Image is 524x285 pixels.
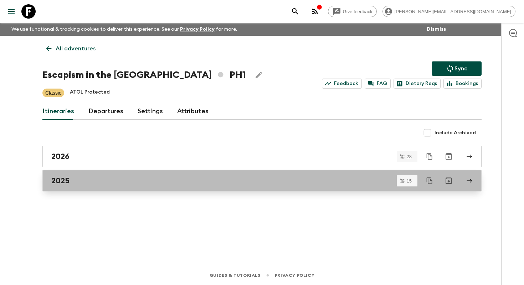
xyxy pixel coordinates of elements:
[423,150,436,163] button: Duplicate
[177,103,209,120] a: Attributes
[454,64,467,73] p: Sync
[391,9,515,14] span: [PERSON_NAME][EMAIL_ADDRESS][DOMAIN_NAME]
[328,6,377,17] a: Give feedback
[42,68,246,82] h1: Escapism in the [GEOGRAPHIC_DATA] PH1
[4,4,19,19] button: menu
[442,149,456,164] button: Archive
[402,179,416,183] span: 15
[45,89,61,96] p: Classic
[88,103,123,120] a: Departures
[425,24,448,34] button: Dismiss
[322,79,362,89] a: Feedback
[51,176,70,185] h2: 2025
[435,129,476,136] span: Include Archived
[180,27,215,32] a: Privacy Policy
[365,79,391,89] a: FAQ
[442,174,456,188] button: Archive
[252,68,266,82] button: Edit Adventure Title
[382,6,515,17] div: [PERSON_NAME][EMAIL_ADDRESS][DOMAIN_NAME]
[288,4,302,19] button: search adventures
[42,170,482,191] a: 2025
[51,152,70,161] h2: 2026
[138,103,163,120] a: Settings
[42,146,482,167] a: 2026
[56,44,96,53] p: All adventures
[70,89,110,97] p: ATOL Protected
[443,79,482,89] a: Bookings
[42,41,99,56] a: All adventures
[275,271,314,279] a: Privacy Policy
[394,79,441,89] a: Dietary Reqs
[402,154,416,159] span: 28
[42,103,74,120] a: Itineraries
[210,271,261,279] a: Guides & Tutorials
[423,174,436,187] button: Duplicate
[9,23,240,36] p: We use functional & tracking cookies to deliver this experience. See our for more.
[339,9,376,14] span: Give feedback
[432,61,482,76] button: Sync adventure departures to the booking engine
